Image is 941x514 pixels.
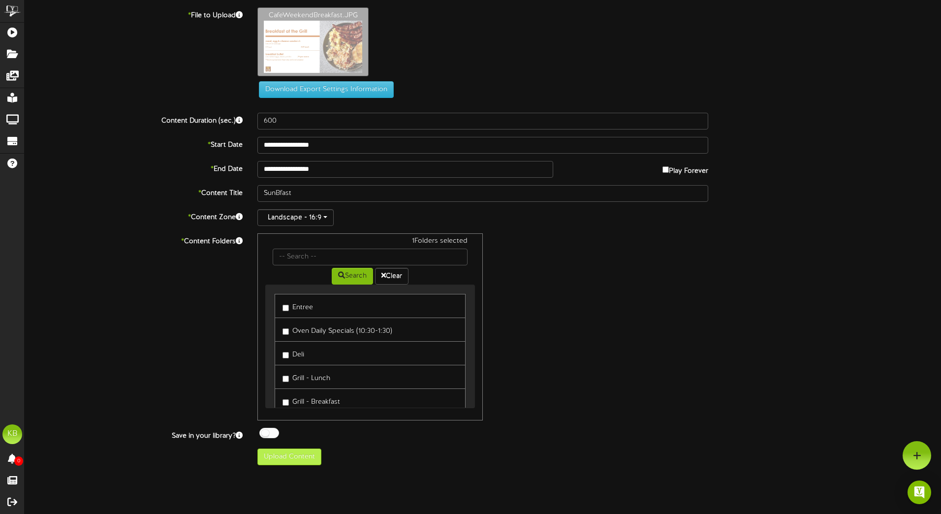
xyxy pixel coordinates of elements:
label: Grill - Breakfast [282,394,340,407]
div: 1 Folders selected [265,236,475,249]
label: Save in your library? [17,428,250,441]
input: Oven Daily Specials (10:30-1:30) [282,328,289,335]
label: Content Title [17,185,250,198]
button: Upload Content [257,449,321,465]
input: Grill - Breakfast [282,399,289,406]
input: Deli [282,352,289,358]
label: Content Folders [17,233,250,247]
label: End Date [17,161,250,174]
input: -- Search -- [273,249,468,265]
input: Play Forever [662,166,669,173]
label: Content Duration (sec.) [17,113,250,126]
div: KB [2,424,22,444]
label: File to Upload [17,7,250,21]
label: Grill - Lunch [282,370,330,384]
div: Open Intercom Messenger [908,481,931,504]
input: Grill - Lunch [282,376,289,382]
span: 0 [14,456,23,466]
button: Download Export Settings Information [259,81,394,98]
button: Clear [375,268,408,285]
button: Landscape - 16:9 [257,209,334,226]
a: Download Export Settings Information [254,86,394,93]
input: Title of this Content [257,185,708,202]
label: Content Zone [17,209,250,223]
button: Search [332,268,373,285]
label: Deli [282,347,304,360]
label: Play Forever [662,161,708,176]
label: Entree [282,299,313,313]
label: Oven Daily Specials (10:30-1:30) [282,323,392,336]
input: Entree [282,305,289,311]
label: Start Date [17,137,250,150]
